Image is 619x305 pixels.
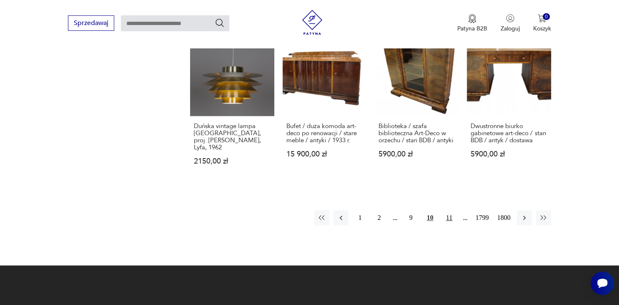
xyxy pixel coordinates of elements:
p: 5900,00 zł [378,151,455,158]
button: 2 [372,210,387,225]
a: KlasykDuńska vintage lampa Verona, proj. Svend Middelboe, Lyfa, 1962Duńska vintage lampa [GEOGRAP... [190,32,274,181]
button: 11 [442,210,457,225]
a: Biblioteka / szafa biblioteczna Art-Deco w orzechu / stan BDB / antykiBiblioteka / szafa bibliote... [375,32,459,181]
h3: Duńska vintage lampa [GEOGRAPHIC_DATA], proj. [PERSON_NAME], Lyfa, 1962 [194,123,270,151]
button: 10 [423,210,438,225]
h3: Bufet / duża komoda art-deco po renowacji / stare meble / antyki / 1933 r. [286,123,363,144]
img: Ikonka użytkownika [506,14,514,23]
p: 5900,00 zł [471,151,547,158]
img: Patyna - sklep z meblami i dekoracjami vintage [300,10,325,35]
button: Patyna B2B [457,14,487,33]
h3: Biblioteka / szafa biblioteczna Art-Deco w orzechu / stan BDB / antyki [378,123,455,144]
button: Zaloguj [501,14,520,33]
p: 2150,00 zł [194,158,270,165]
p: Koszyk [533,25,551,33]
img: Ikona koszyka [538,14,546,23]
a: Bufet / duża komoda art-deco po renowacji / stare meble / antyki / 1933 r.Bufet / duża komoda art... [283,32,366,181]
div: 0 [543,13,550,20]
button: Sprzedawaj [68,15,114,31]
p: 15 900,00 zł [286,151,363,158]
button: Szukaj [215,18,225,28]
button: 0Koszyk [533,14,551,33]
h3: Dwustronne biurko gabinetowe art-deco / stan BDB / antyk / dostawa [471,123,547,144]
img: Ikona medalu [468,14,476,23]
p: Zaloguj [501,25,520,33]
p: Patyna B2B [457,25,487,33]
button: 1 [353,210,368,225]
a: Ikona medaluPatyna B2B [457,14,487,33]
iframe: Smartsupp widget button [591,272,614,295]
button: 1800 [495,210,513,225]
a: Sprzedawaj [68,21,114,27]
a: Dwustronne biurko gabinetowe art-deco / stan BDB / antyk / dostawaDwustronne biurko gabinetowe ar... [467,32,551,181]
button: 9 [403,210,419,225]
button: 1799 [474,210,491,225]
